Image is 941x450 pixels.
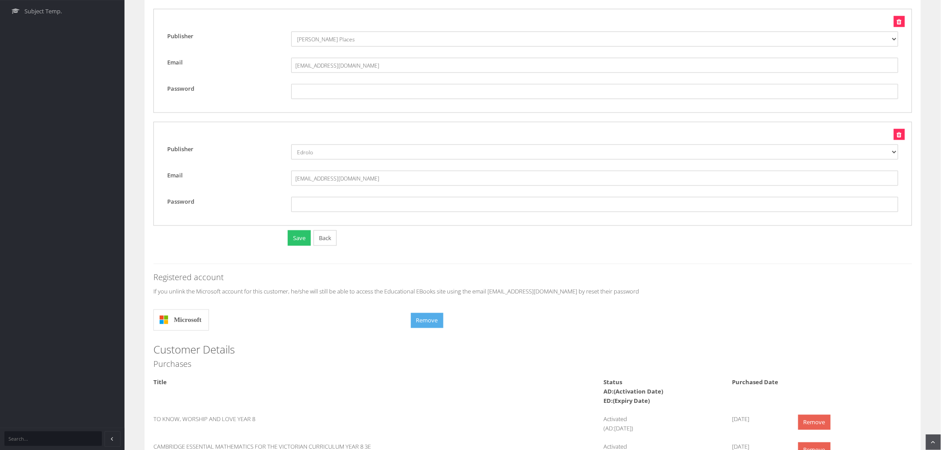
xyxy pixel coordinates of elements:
[597,415,726,434] div: Activated (AD:[DATE])
[24,7,62,16] span: Subject Temp.
[798,415,831,430] a: Remove
[153,273,912,282] h4: Registered account
[4,431,102,446] input: Search...
[153,344,912,356] h3: Customer Details
[161,171,285,180] label: Email
[314,230,337,246] a: Back
[726,415,790,424] div: [DATE]
[726,378,790,387] div: Purchased Date
[153,286,912,296] p: If you unlink the Microsoft account for this customer, he/she will still be able to access the Ed...
[161,145,285,154] label: Publisher
[161,197,285,206] label: Password
[174,309,201,331] span: Microsoft
[161,32,285,41] label: Publisher
[161,58,285,67] label: Email
[288,230,311,246] button: Save
[147,415,468,424] div: TO KNOW, WORSHIP AND LOVE YEAR 8
[161,84,285,93] label: Password
[153,360,912,369] h4: Purchases
[411,313,443,329] button: Remove
[147,378,468,387] div: Title
[597,378,726,406] div: Status AD:(Activation Date) ED:(Expiry Date)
